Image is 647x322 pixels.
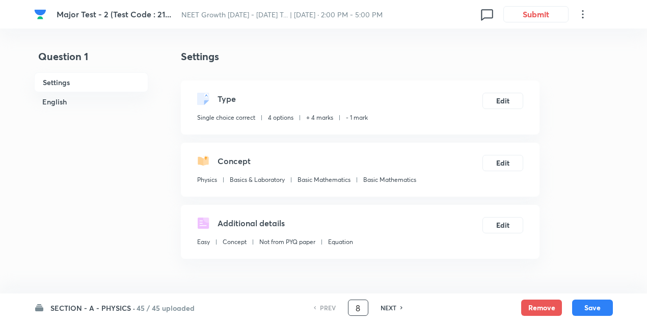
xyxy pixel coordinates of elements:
h6: PREV [320,303,336,312]
button: Edit [482,155,523,171]
h6: English [34,92,148,111]
h6: 45 / 45 uploaded [137,303,195,313]
h6: SECTION - A - PHYSICS · [50,303,135,313]
p: Basic Mathematics [363,175,416,184]
p: Easy [197,237,210,247]
p: Concept [223,237,247,247]
p: - 1 mark [346,113,368,122]
h4: Settings [181,49,540,64]
p: Basic Mathematics [298,175,351,184]
p: 4 options [268,113,293,122]
p: Not from PYQ paper [259,237,315,247]
img: questionDetails.svg [197,217,209,229]
h6: Settings [34,72,148,92]
button: Save [572,300,613,316]
button: Remove [521,300,562,316]
img: questionConcept.svg [197,155,209,167]
h5: Additional details [218,217,285,229]
p: Basics & Laboratory [230,175,285,184]
h6: NEXT [381,303,396,312]
img: questionType.svg [197,93,209,105]
span: Major Test - 2 (Test Code : 21... [57,9,171,19]
h5: Concept [218,155,251,167]
button: Edit [482,217,523,233]
button: Edit [482,93,523,109]
a: Company Logo [34,8,48,20]
span: NEET Growth [DATE] - [DATE] T... | [DATE] · 2:00 PM - 5:00 PM [181,10,383,19]
img: Company Logo [34,8,46,20]
p: Physics [197,175,217,184]
h5: Type [218,93,236,105]
p: + 4 marks [306,113,333,122]
p: Equation [328,237,353,247]
button: Submit [503,6,569,22]
h4: Question 1 [34,49,148,72]
p: Single choice correct [197,113,255,122]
